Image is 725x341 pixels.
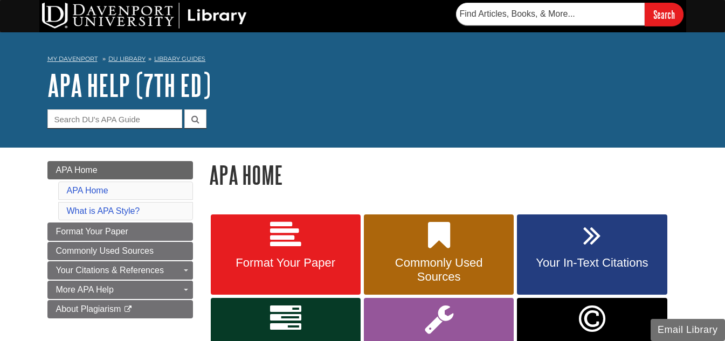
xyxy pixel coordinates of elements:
input: Search [645,3,683,26]
a: Your Citations & References [47,261,193,280]
span: Format Your Paper [219,256,353,270]
button: Email Library [651,319,725,341]
a: Commonly Used Sources [47,242,193,260]
nav: breadcrumb [47,52,678,69]
a: What is APA Style? [67,206,140,215]
span: About Plagiarism [56,304,121,314]
span: Commonly Used Sources [372,256,506,284]
form: Searches DU Library's articles, books, and more [456,3,683,26]
a: Library Guides [154,55,205,62]
input: Find Articles, Books, & More... [456,3,645,25]
a: APA Home [67,186,108,195]
a: Commonly Used Sources [364,214,514,295]
a: APA Help (7th Ed) [47,68,211,102]
a: Format Your Paper [47,222,193,241]
input: Search DU's APA Guide [47,109,182,128]
span: More APA Help [56,285,114,294]
a: Format Your Paper [211,214,361,295]
a: Your In-Text Citations [517,214,667,295]
span: Commonly Used Sources [56,246,154,255]
a: APA Home [47,161,193,179]
span: APA Home [56,165,98,175]
span: Your Citations & References [56,266,164,275]
a: My Davenport [47,54,98,64]
span: Your In-Text Citations [525,256,659,270]
a: DU Library [108,55,146,62]
h1: APA Home [209,161,678,189]
span: Format Your Paper [56,227,128,236]
a: More APA Help [47,281,193,299]
img: DU Library [42,3,247,29]
a: About Plagiarism [47,300,193,318]
i: This link opens in a new window [123,306,133,313]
